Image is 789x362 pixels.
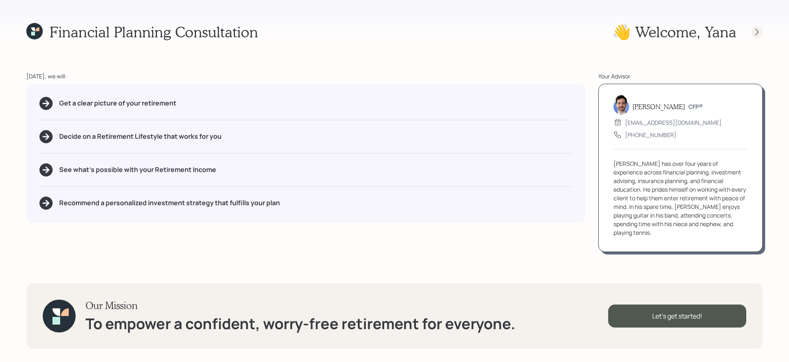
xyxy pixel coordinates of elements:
img: jonah-coleman-headshot.png [614,95,629,115]
h5: Get a clear picture of your retirement [59,99,176,107]
h5: See what's possible with your Retirement Income [59,166,216,174]
h1: Financial Planning Consultation [49,23,258,41]
h5: Decide on a Retirement Lifestyle that works for you [59,133,221,140]
div: [EMAIL_ADDRESS][DOMAIN_NAME] [625,118,722,127]
div: [PHONE_NUMBER] [625,131,676,139]
h5: [PERSON_NAME] [632,103,685,110]
div: Your Advisor [598,72,763,80]
h5: Recommend a personalized investment strategy that fulfills your plan [59,199,280,207]
h1: To empower a confident, worry-free retirement for everyone. [85,315,515,332]
div: Let's get started! [608,305,746,328]
div: [PERSON_NAME] has over four years of experience across financial planning, investment advising, i... [614,159,747,237]
div: [DATE], we will: [26,72,585,80]
h1: 👋 Welcome , Yana [612,23,736,41]
h3: Our Mission [85,300,515,312]
h6: CFP® [688,103,703,110]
